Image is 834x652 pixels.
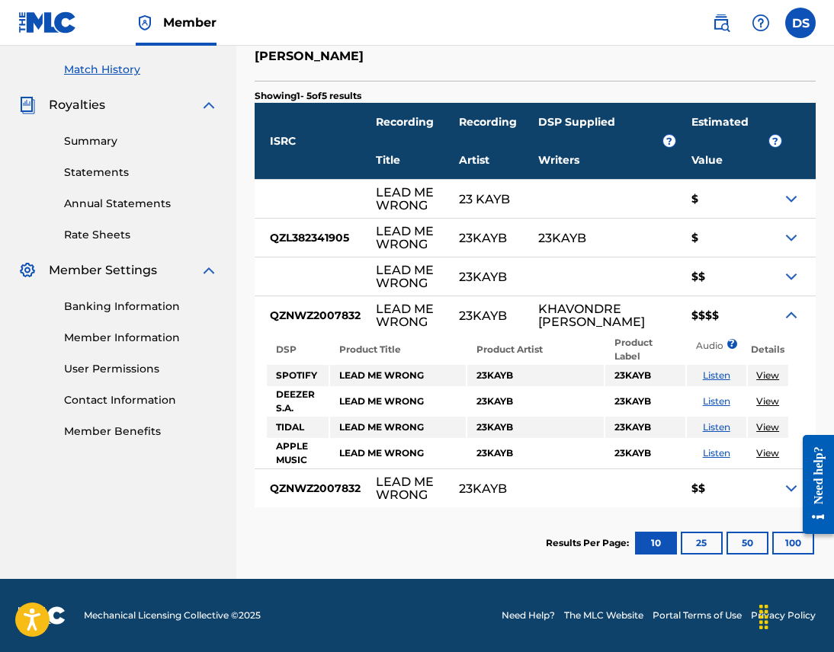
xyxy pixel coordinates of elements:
div: $$ [676,257,782,296]
div: 23KAYB [459,232,507,244]
a: View [756,369,779,381]
span: ? [769,135,781,147]
p: Showing 1 - 5 of 5 results [255,89,361,103]
img: Member Settings [18,261,37,280]
a: View [756,447,779,459]
a: Need Help? [502,609,555,622]
span: Royalties [49,96,105,114]
a: Portal Terms of Use [653,609,742,622]
span: ? [663,135,675,147]
div: $ [676,180,782,218]
div: 23KAYB [459,270,507,283]
span: Mechanical Licensing Collective © 2025 [84,609,261,622]
div: $$ [676,469,782,507]
td: 23KAYB [467,388,603,415]
img: Top Rightsholder [136,14,154,32]
div: User Menu [785,8,816,38]
a: Member Benefits [64,423,218,439]
a: Listen [703,421,730,433]
div: Help [746,8,776,38]
td: 23KAYB [467,417,603,438]
td: TIDAL [267,417,329,438]
div: 23KAYB [459,482,507,495]
div: LEAD ME WRONG [376,225,444,251]
a: Rate Sheets [64,227,218,243]
a: Contact Information [64,392,218,408]
a: View [756,421,779,433]
div: LEAD ME WRONG [376,264,444,289]
th: Product Label [605,336,685,363]
a: User Permissions [64,361,218,377]
button: 10 [635,532,677,555]
td: LEAD ME WRONG [330,365,467,386]
a: Privacy Policy [751,609,816,622]
div: ISRC [255,103,376,179]
div: LEAD ME WRONG [376,475,444,501]
button: 100 [772,532,814,555]
img: expand [200,96,218,114]
td: 23KAYB [467,439,603,467]
td: LEAD ME WRONG [330,417,467,438]
td: 23KAYB [467,365,603,386]
a: Summary [64,133,218,149]
div: Recording Artist [459,103,538,179]
td: SPOTIFY [267,365,329,386]
a: Listen [703,447,730,459]
div: $$$$ [676,296,782,334]
div: Drag [752,594,776,640]
a: Banking Information [64,299,218,315]
td: 23KAYB [605,365,685,386]
button: 25 [681,532,723,555]
iframe: Chat Widget [758,579,834,652]
img: MLC Logo [18,11,77,34]
img: Expand Icon [782,229,800,247]
div: $ [676,219,782,257]
th: Details [748,336,788,363]
a: Annual Statements [64,196,218,212]
div: QZNWZ2007832 [255,469,376,507]
div: QZL382341905 [255,219,376,257]
a: Listen [703,369,730,381]
div: QZNWZ2007832 [255,296,376,334]
a: Listen [703,395,730,407]
th: DSP [267,336,329,363]
img: Royalties [18,96,37,114]
td: DEEZER S.A. [267,388,329,415]
th: Product Title [330,336,467,363]
div: Estimated Value [676,103,782,179]
th: Product Artist [467,336,603,363]
td: LEAD ME WRONG [330,388,467,415]
div: 23 KAYB [459,193,510,206]
td: 23KAYB [605,439,685,467]
td: 23KAYB [605,417,685,438]
p: Audio [687,339,705,353]
a: Match History [64,62,218,78]
img: Expand Icon [782,306,800,324]
img: Expand Icon [782,479,800,497]
div: LEAD ME WRONG [376,302,444,328]
p: Results Per Page: [546,536,633,550]
img: Expand Icon [782,267,800,286]
div: 23KAYB [538,232,586,244]
a: Member Information [64,330,218,346]
a: Public Search [706,8,736,38]
img: Expand Icon [782,190,800,208]
div: Recording Title [376,103,459,179]
a: View [756,395,779,407]
div: KHAVONDRE [PERSON_NAME] [538,302,661,328]
img: search [712,14,730,32]
span: Member [163,14,217,31]
img: help [752,14,770,32]
img: logo [18,606,66,625]
button: 50 [727,532,768,555]
td: 23KAYB [605,388,685,415]
iframe: Resource Center [791,423,834,545]
div: LEAD ME WRONG [376,186,444,212]
td: LEAD ME WRONG [330,439,467,467]
div: 23KAYB [459,309,507,322]
div: DSP Supplied Writers [538,103,676,179]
